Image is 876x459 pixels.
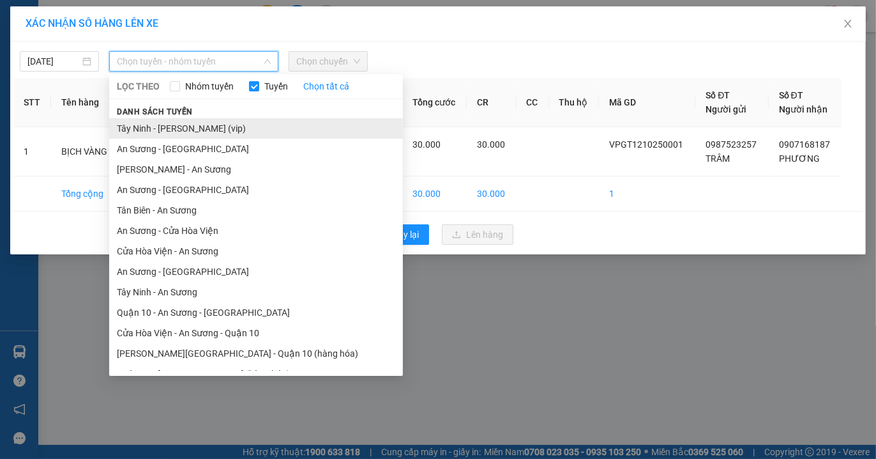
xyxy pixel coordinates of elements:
[109,282,403,302] li: Tây Ninh - An Sương
[477,139,505,150] span: 30.000
[467,176,517,212] td: 30.000
[109,261,403,282] li: An Sương - [GEOGRAPHIC_DATA]
[412,139,441,150] span: 30.000
[51,78,156,127] th: Tên hàng
[109,221,403,241] li: An Sương - Cửa Hòa Viện
[51,127,156,176] td: BỊCH VÀNG GIẤY TỜ
[779,153,820,164] span: PHƯƠNG
[830,6,866,42] button: Close
[549,78,600,127] th: Thu hộ
[51,176,156,212] td: Tổng cộng
[117,52,271,71] span: Chọn tuyến - nhóm tuyến
[609,139,683,150] span: VPGT1210250001
[109,323,403,343] li: Cửa Hòa Viện - An Sương - Quận 10
[264,58,271,65] span: down
[303,79,349,93] a: Chọn tất cả
[442,224,513,245] button: uploadLên hàng
[259,79,293,93] span: Tuyến
[402,176,467,212] td: 30.000
[599,78,695,127] th: Mã GD
[387,228,419,242] span: Quay lại
[109,343,403,364] li: [PERSON_NAME][GEOGRAPHIC_DATA] - Quận 10 (hàng hóa)
[13,127,51,176] td: 1
[706,139,757,150] span: 0987523257
[779,139,830,150] span: 0907168187
[779,90,803,100] span: Số ĐT
[706,153,730,164] span: TRÂM
[517,78,549,127] th: CC
[109,139,403,159] li: An Sương - [GEOGRAPHIC_DATA]
[779,104,827,114] span: Người nhận
[599,176,695,212] td: 1
[296,52,360,71] span: Chọn chuyến
[706,104,746,114] span: Người gửi
[26,17,158,29] span: XÁC NHẬN SỐ HÀNG LÊN XE
[117,79,160,93] span: LỌC THEO
[109,364,403,384] li: Quận 10 - [GEOGRAPHIC_DATA] (hàng hóa)
[109,159,403,180] li: [PERSON_NAME] - An Sương
[109,118,403,139] li: Tây Ninh - [PERSON_NAME] (vip)
[13,78,51,127] th: STT
[467,78,517,127] th: CR
[109,180,403,200] li: An Sương - [GEOGRAPHIC_DATA]
[27,54,80,68] input: 12/10/2025
[109,302,403,323] li: Quận 10 - An Sương - [GEOGRAPHIC_DATA]
[402,78,467,127] th: Tổng cước
[109,200,403,221] li: Tân Biên - An Sương
[109,241,403,261] li: Cửa Hòa Viện - An Sương
[706,90,730,100] span: Số ĐT
[109,106,200,118] span: Danh sách tuyến
[180,79,239,93] span: Nhóm tuyến
[843,19,853,29] span: close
